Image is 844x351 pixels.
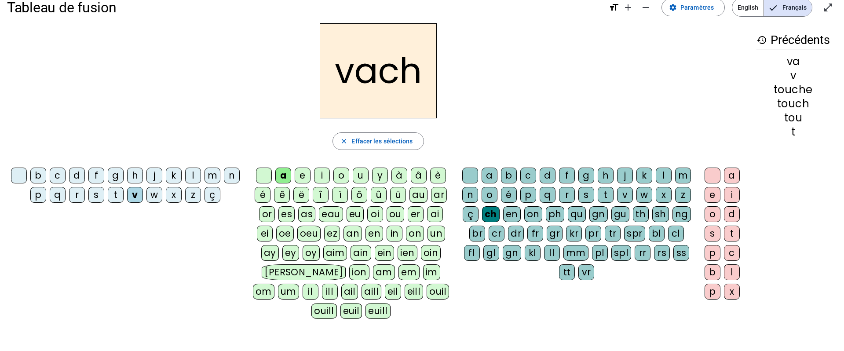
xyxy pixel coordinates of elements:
[724,284,740,300] div: x
[332,187,348,203] div: ï
[724,226,740,241] div: t
[462,187,478,203] div: n
[185,168,201,183] div: l
[375,245,395,261] div: ein
[166,168,182,183] div: k
[303,284,318,300] div: il
[278,206,295,222] div: es
[259,206,275,222] div: or
[724,245,740,261] div: c
[372,168,388,183] div: y
[385,284,401,300] div: eil
[668,226,684,241] div: cl
[365,303,390,319] div: euill
[563,245,588,261] div: mm
[351,136,413,146] span: Effacer les sélections
[274,187,290,203] div: ê
[311,303,336,319] div: ouill
[656,168,672,183] div: l
[371,187,387,203] div: û
[566,226,582,241] div: kr
[598,187,614,203] div: t
[333,168,349,183] div: o
[323,245,347,261] div: aim
[298,206,315,222] div: as
[224,168,240,183] div: n
[609,2,619,13] mat-icon: format_size
[756,70,830,81] div: v
[297,226,321,241] div: oeu
[503,206,521,222] div: en
[431,187,447,203] div: ar
[464,245,480,261] div: fl
[406,226,424,241] div: on
[127,168,143,183] div: h
[405,284,424,300] div: eill
[362,284,381,300] div: aill
[578,264,594,280] div: vr
[611,245,632,261] div: spl
[652,206,669,222] div: sh
[50,168,66,183] div: c
[282,245,299,261] div: ey
[592,245,608,261] div: pl
[349,264,369,280] div: ion
[463,206,479,222] div: ç
[427,284,449,300] div: ouil
[205,187,220,203] div: ç
[482,187,497,203] div: o
[578,168,594,183] div: g
[640,2,651,13] mat-icon: remove
[293,187,309,203] div: ë
[146,187,162,203] div: w
[340,137,348,145] mat-icon: close
[544,245,560,261] div: ll
[347,206,364,222] div: eu
[520,187,536,203] div: p
[313,187,329,203] div: î
[617,168,633,183] div: j
[261,245,279,261] div: ay
[633,206,649,222] div: th
[756,127,830,137] div: t
[624,226,645,241] div: spr
[391,168,407,183] div: à
[756,99,830,109] div: touch
[205,168,220,183] div: m
[705,245,720,261] div: p
[525,245,541,261] div: kl
[314,168,330,183] div: i
[408,206,424,222] div: er
[705,284,720,300] div: p
[351,187,367,203] div: ô
[724,264,740,280] div: l
[636,168,652,183] div: k
[524,206,542,222] div: on
[546,206,564,222] div: ph
[489,226,504,241] div: cr
[649,226,665,241] div: bl
[724,168,740,183] div: a
[398,245,417,261] div: ien
[127,187,143,203] div: v
[673,245,689,261] div: ss
[540,187,555,203] div: q
[88,187,104,203] div: s
[278,284,299,300] div: um
[69,168,85,183] div: d
[823,2,833,13] mat-icon: open_in_full
[483,245,499,261] div: gl
[387,206,404,222] div: ou
[275,168,291,183] div: a
[547,226,563,241] div: gr
[430,168,446,183] div: è
[654,245,670,261] div: rs
[262,264,346,280] div: [PERSON_NAME]
[724,187,740,203] div: i
[635,245,650,261] div: rr
[585,226,601,241] div: pr
[675,168,691,183] div: m
[373,264,395,280] div: am
[108,187,124,203] div: t
[520,168,536,183] div: c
